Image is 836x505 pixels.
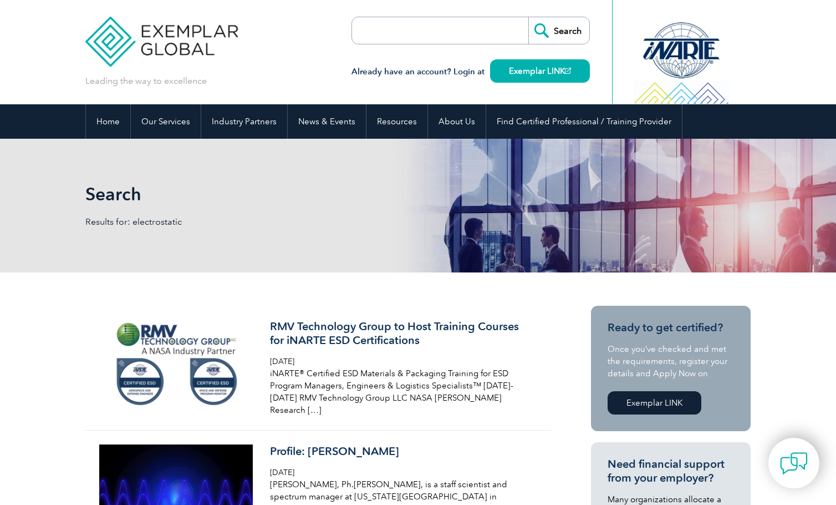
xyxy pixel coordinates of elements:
[528,17,589,44] input: Search
[99,320,253,406] img: Auditor-Online-image-640x360-640-x-416-px-3-300x169.png
[428,104,486,139] a: About Us
[486,104,682,139] a: Find Certified Professional / Training Provider
[780,450,808,477] img: contact-chat.png
[270,445,533,458] h3: Profile: [PERSON_NAME]
[270,357,294,366] span: [DATE]
[608,321,734,335] h3: Ready to get certified?
[270,320,533,347] h3: RMV Technology Group to Host Training Courses for iNARTE ESD Certifications
[270,468,294,477] span: [DATE]
[490,59,590,83] a: Exemplar LINK
[366,104,427,139] a: Resources
[131,104,201,139] a: Our Services
[608,391,701,415] a: Exemplar LINK
[608,343,734,380] p: Once you’ve checked and met the requirements, register your details and Apply Now on
[85,216,418,228] p: Results for: electrostatic
[85,75,207,87] p: Leading the way to excellence
[565,68,571,74] img: open_square.png
[86,104,130,139] a: Home
[201,104,287,139] a: Industry Partners
[288,104,366,139] a: News & Events
[85,183,511,205] h1: Search
[85,306,551,431] a: RMV Technology Group to Host Training Courses for iNARTE ESD Certifications [DATE] iNARTE® Certif...
[270,367,533,416] p: iNARTE® Certified ESD Materials & Packaging Training for ESD Program Managers, Engineers & Logist...
[351,65,590,79] h3: Already have an account? Login at
[608,457,734,485] h3: Need financial support from your employer?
